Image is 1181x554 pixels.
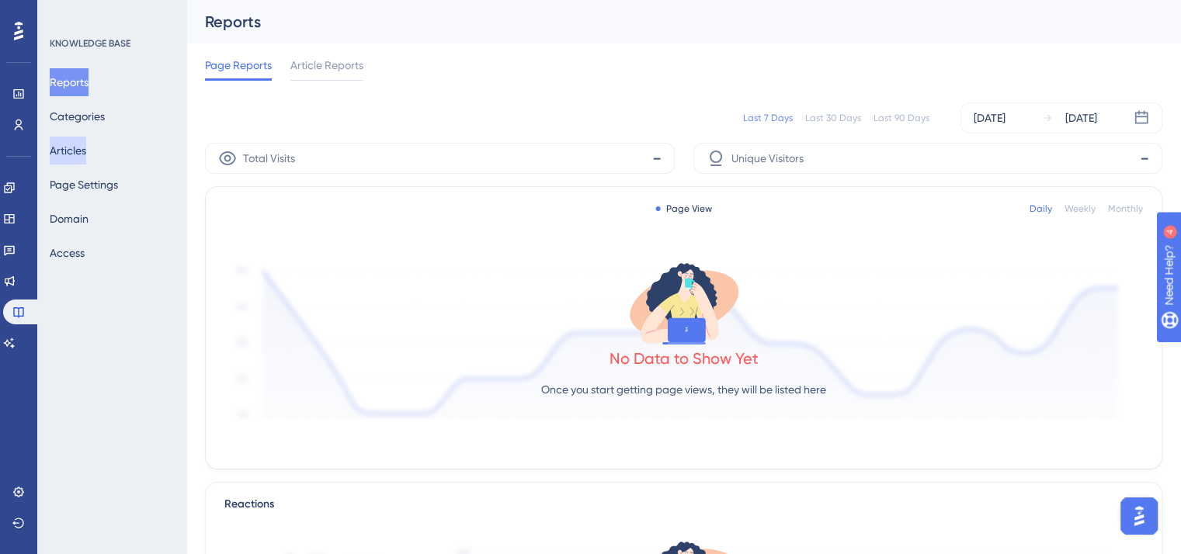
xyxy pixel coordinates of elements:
[974,109,1006,127] div: [DATE]
[50,239,85,267] button: Access
[743,112,793,124] div: Last 7 Days
[874,112,929,124] div: Last 90 Days
[50,205,89,233] button: Domain
[205,11,1124,33] div: Reports
[610,348,759,369] div: No Data to Show Yet
[224,495,1143,514] div: Reactions
[243,149,295,168] span: Total Visits
[50,137,86,164] button: Articles
[108,8,113,20] div: 4
[805,112,861,124] div: Last 30 Days
[205,56,272,74] span: Page Reports
[1065,203,1096,215] div: Weekly
[1108,203,1143,215] div: Monthly
[290,56,363,74] span: Article Reports
[655,203,712,215] div: Page View
[1030,203,1052,215] div: Daily
[50,102,105,130] button: Categories
[1140,146,1149,171] span: -
[50,68,89,96] button: Reports
[731,149,804,168] span: Unique Visitors
[50,171,118,199] button: Page Settings
[1116,493,1162,539] iframe: UserGuiding AI Assistant Launcher
[1065,109,1097,127] div: [DATE]
[541,380,826,399] p: Once you start getting page views, they will be listed here
[50,37,130,50] div: KNOWLEDGE BASE
[652,146,662,171] span: -
[36,4,97,23] span: Need Help?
